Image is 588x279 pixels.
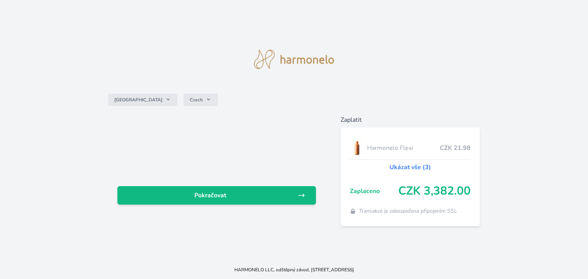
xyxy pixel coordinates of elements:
[440,143,471,153] span: CZK 21.98
[117,186,316,205] a: Pokračovat
[184,94,218,106] button: Czech
[254,50,334,69] img: logo.svg
[341,115,480,124] h6: Zaplatit
[190,97,203,103] span: Czech
[367,143,439,153] span: Harmonelo Flexi
[398,184,471,198] span: CZK 3,382.00
[350,187,398,196] span: Zaplaceno
[124,191,297,200] span: Pokračovat
[108,94,177,106] button: [GEOGRAPHIC_DATA]
[114,97,162,103] span: [GEOGRAPHIC_DATA]
[350,138,364,158] img: CLEAN_FLEXI_se_stinem_x-hi_(1)-lo.jpg
[359,207,457,215] span: Transakce je zabezpečena připojením SSL
[389,163,431,172] a: Ukázat vše (3)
